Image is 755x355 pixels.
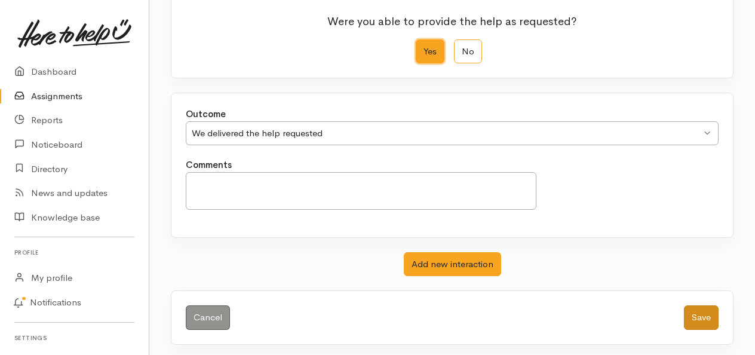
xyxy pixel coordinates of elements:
p: Were you able to provide the help as requested? [327,6,577,30]
h6: Profile [14,244,134,261]
label: Outcome [186,108,226,121]
div: We delivered the help requested [192,127,701,140]
label: Comments [186,158,232,172]
h6: Settings [14,330,134,346]
button: Save [684,305,719,330]
a: Cancel [186,305,230,330]
button: Add new interaction [404,252,501,277]
label: Yes [416,39,444,64]
label: No [454,39,482,64]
